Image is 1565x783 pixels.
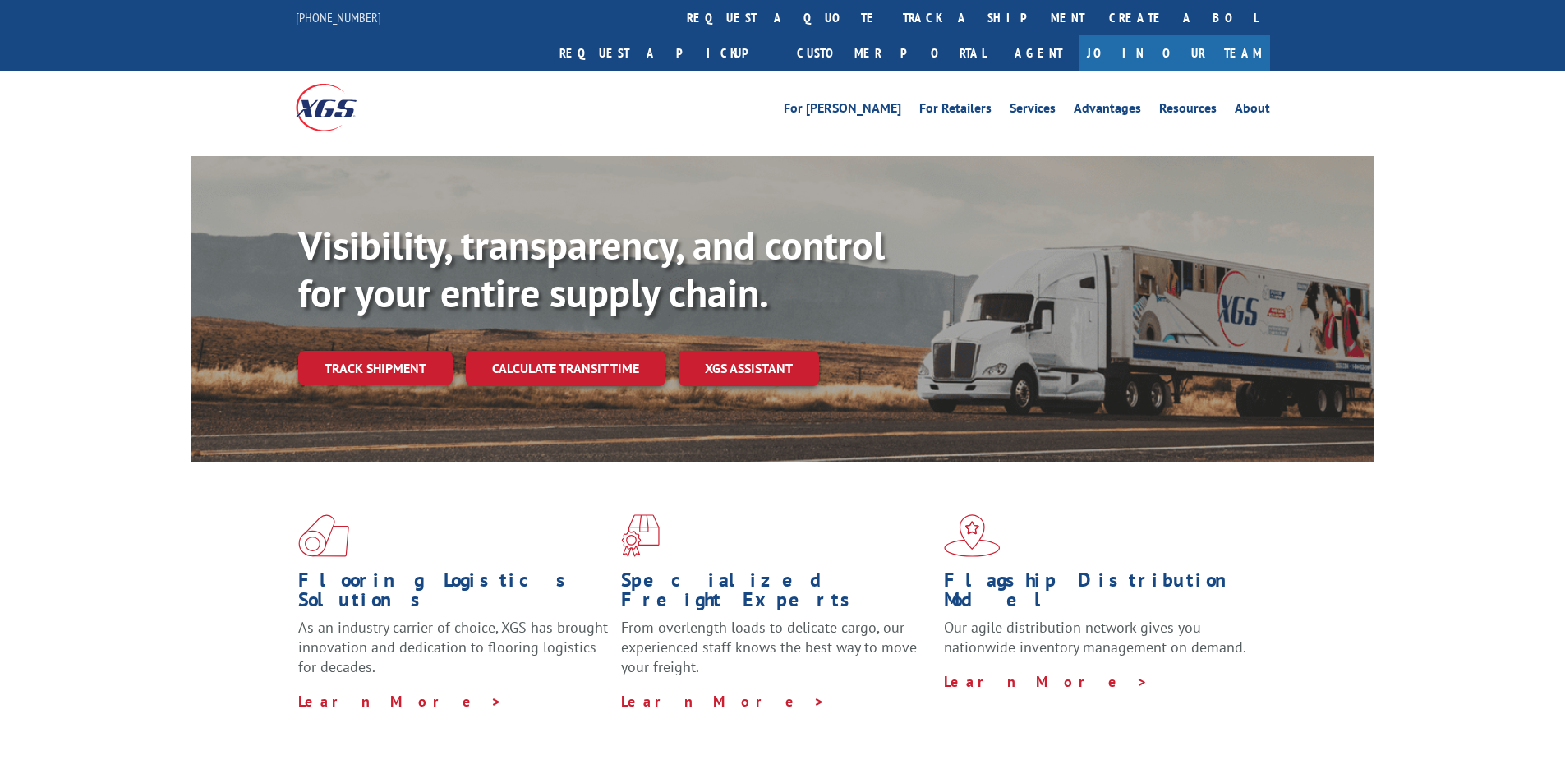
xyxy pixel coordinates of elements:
h1: Flooring Logistics Solutions [298,570,609,618]
a: Request a pickup [547,35,785,71]
a: For Retailers [919,102,992,120]
a: Track shipment [298,351,453,385]
img: xgs-icon-focused-on-flooring-red [621,514,660,557]
a: Services [1010,102,1056,120]
span: As an industry carrier of choice, XGS has brought innovation and dedication to flooring logistics... [298,618,608,676]
b: Visibility, transparency, and control for your entire supply chain. [298,219,885,318]
a: Customer Portal [785,35,998,71]
h1: Specialized Freight Experts [621,570,932,618]
a: Agent [998,35,1079,71]
a: Calculate transit time [466,351,665,386]
a: Join Our Team [1079,35,1270,71]
img: xgs-icon-total-supply-chain-intelligence-red [298,514,349,557]
a: Learn More > [944,672,1148,691]
a: Learn More > [298,692,503,711]
span: Our agile distribution network gives you nationwide inventory management on demand. [944,618,1246,656]
a: XGS ASSISTANT [679,351,819,386]
p: From overlength loads to delicate cargo, our experienced staff knows the best way to move your fr... [621,618,932,691]
h1: Flagship Distribution Model [944,570,1254,618]
a: Resources [1159,102,1217,120]
a: Learn More > [621,692,826,711]
a: [PHONE_NUMBER] [296,9,381,25]
a: About [1235,102,1270,120]
a: For [PERSON_NAME] [784,102,901,120]
img: xgs-icon-flagship-distribution-model-red [944,514,1001,557]
a: Advantages [1074,102,1141,120]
